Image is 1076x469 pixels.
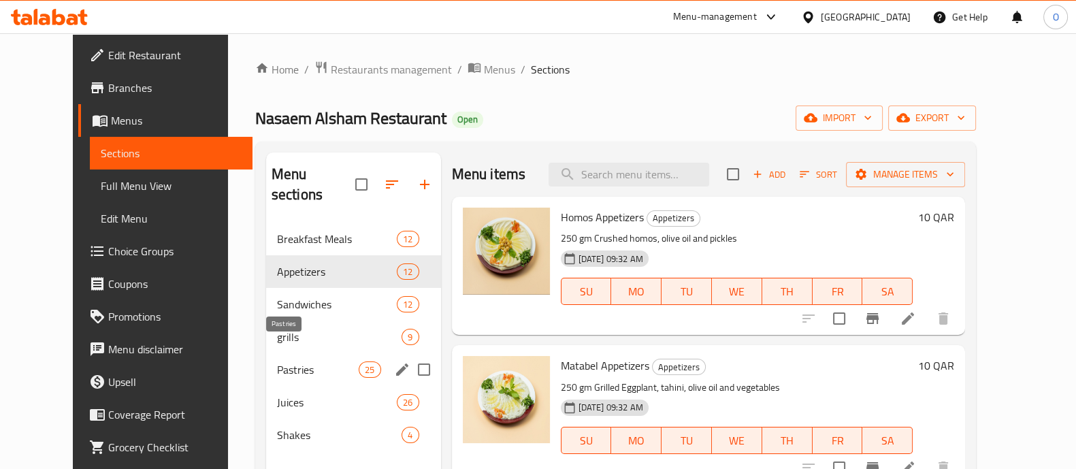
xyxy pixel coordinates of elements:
button: TH [762,278,813,305]
nav: Menu sections [266,217,441,457]
span: TU [667,431,706,451]
button: FR [813,427,863,454]
span: Matabel Appetizers [561,355,649,376]
span: Promotions [108,308,242,325]
span: MO [617,282,656,302]
span: Homos Appetizers [561,207,644,227]
button: MO [611,427,662,454]
div: Sandwiches12 [266,288,441,321]
button: SU [561,278,612,305]
div: items [397,394,419,410]
span: 9 [402,331,418,344]
span: Manage items [857,166,954,183]
a: Upsell [78,366,252,398]
span: Menus [111,112,242,129]
div: items [402,329,419,345]
a: Coupons [78,268,252,300]
button: MO [611,278,662,305]
span: TH [768,282,807,302]
span: Sort [800,167,837,182]
span: Appetizers [277,263,397,280]
span: grills [277,329,402,345]
span: 12 [397,233,418,246]
span: Select all sections [347,170,376,199]
span: Grocery Checklist [108,439,242,455]
a: Branches [78,71,252,104]
span: Pastries [277,361,359,378]
span: SU [567,282,606,302]
a: Menu disclaimer [78,333,252,366]
span: import [806,110,872,127]
button: TH [762,427,813,454]
span: [DATE] 09:32 AM [573,401,649,414]
button: SA [862,427,913,454]
span: WE [717,282,757,302]
a: Choice Groups [78,235,252,268]
nav: breadcrumb [255,61,976,78]
div: items [397,263,419,280]
button: WE [712,278,762,305]
span: Choice Groups [108,243,242,259]
span: Appetizers [647,210,700,226]
button: Add section [408,168,441,201]
div: Breakfast Meals12 [266,223,441,255]
span: SA [868,431,907,451]
li: / [304,61,309,78]
h6: 10 QAR [918,356,954,375]
img: Matabel Appetizers [463,356,550,443]
span: Sandwiches [277,296,397,312]
div: Pastries25edit [266,353,441,386]
span: Sections [531,61,570,78]
button: WE [712,427,762,454]
span: Select to update [825,304,853,333]
span: Sort sections [376,168,408,201]
a: Edit menu item [900,310,916,327]
div: Appetizers [647,210,700,227]
div: items [397,231,419,247]
a: Edit Restaurant [78,39,252,71]
span: Restaurants management [331,61,452,78]
button: delete [927,302,960,335]
span: O [1052,10,1058,25]
button: Sort [796,164,841,185]
a: Restaurants management [314,61,452,78]
a: Home [255,61,299,78]
button: Branch-specific-item [856,302,889,335]
a: Promotions [78,300,252,333]
button: FR [813,278,863,305]
span: 12 [397,265,418,278]
div: [GEOGRAPHIC_DATA] [821,10,911,25]
span: Edit Restaurant [108,47,242,63]
span: Shakes [277,427,402,443]
p: 250 gm Crushed homos, olive oil and pickles [561,230,913,247]
span: Full Menu View [101,178,242,194]
a: Sections [90,137,252,169]
span: SU [567,431,606,451]
span: Add [751,167,787,182]
span: Branches [108,80,242,96]
span: 12 [397,298,418,311]
h6: 10 QAR [918,208,954,227]
div: Juices26 [266,386,441,419]
span: Menus [484,61,515,78]
a: Coverage Report [78,398,252,431]
button: Manage items [846,162,965,187]
div: items [359,361,380,378]
span: Select section [719,160,747,189]
span: Breakfast Meals [277,231,397,247]
span: MO [617,431,656,451]
input: search [549,163,709,187]
a: Full Menu View [90,169,252,202]
h2: Menu sections [272,164,355,205]
div: Juices [277,394,397,410]
div: items [397,296,419,312]
button: TU [662,427,712,454]
span: Nasaem Alsham Restaurant [255,103,446,133]
a: Menus [468,61,515,78]
span: Appetizers [653,359,705,375]
span: WE [717,431,757,451]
